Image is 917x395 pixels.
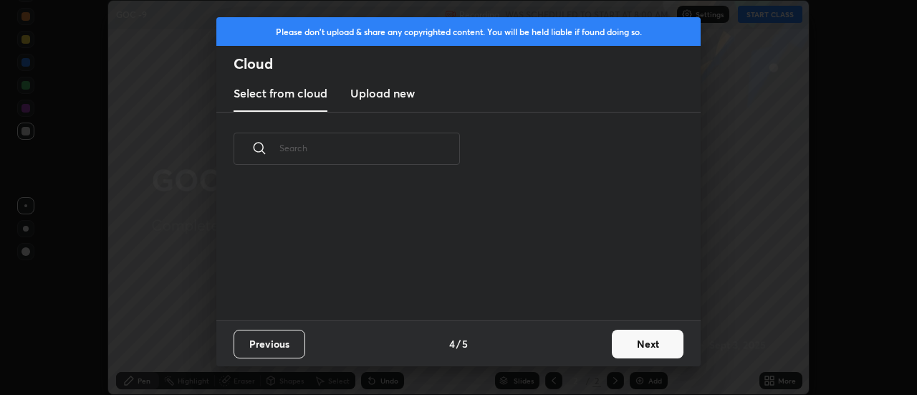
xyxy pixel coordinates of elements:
h2: Cloud [234,54,701,73]
input: Search [279,118,460,179]
button: Next [612,330,683,358]
div: grid [216,181,683,320]
h3: Upload new [350,85,415,102]
div: Please don't upload & share any copyrighted content. You will be held liable if found doing so. [216,17,701,46]
h4: 5 [462,336,468,351]
button: Previous [234,330,305,358]
h3: Select from cloud [234,85,327,102]
h4: / [456,336,461,351]
h4: 4 [449,336,455,351]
